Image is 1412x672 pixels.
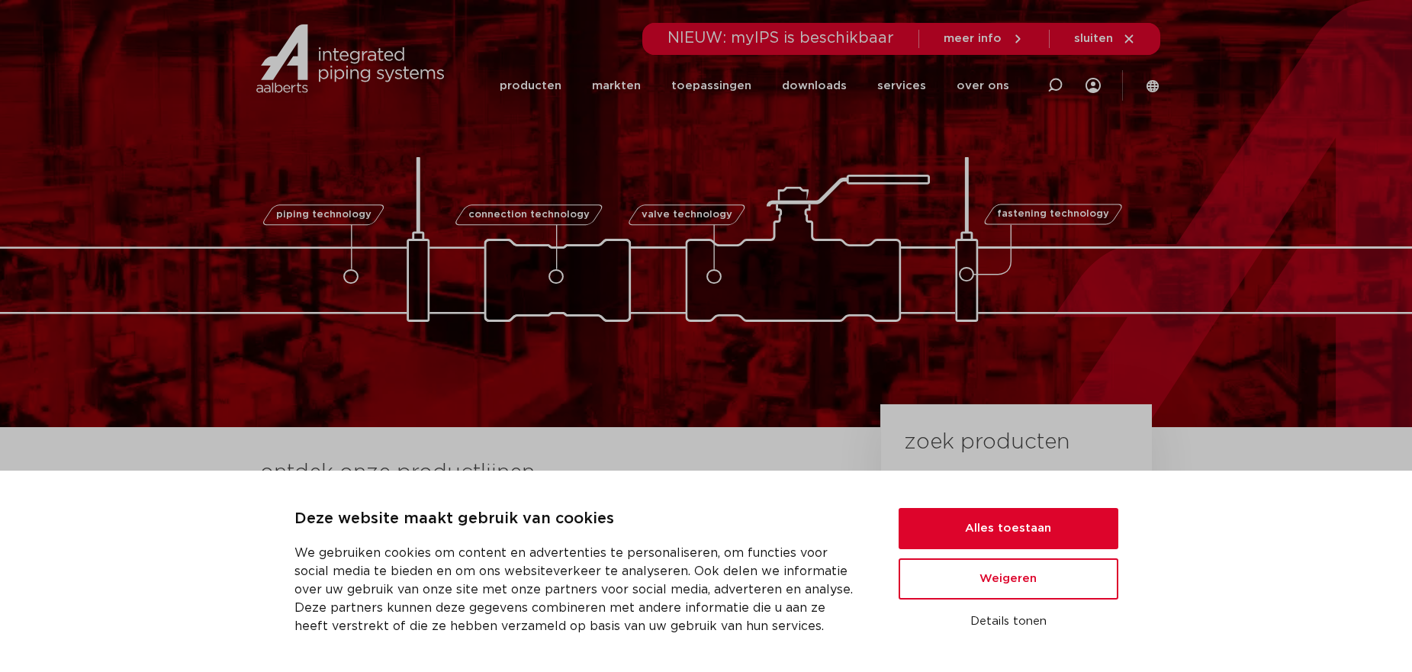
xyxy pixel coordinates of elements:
span: piping technology [276,210,371,220]
h3: zoek producten [904,427,1069,458]
a: downloads [782,56,847,115]
a: producten [500,56,561,115]
span: fastening technology [997,210,1109,220]
span: sluiten [1074,33,1113,44]
a: toepassingen [671,56,751,115]
p: We gebruiken cookies om content en advertenties te personaliseren, om functies voor social media ... [294,544,862,635]
a: meer info [944,32,1024,46]
a: sluiten [1074,32,1136,46]
a: services [877,56,926,115]
p: Deze website maakt gebruik van cookies [294,507,862,532]
span: NIEUW: myIPS is beschikbaar [667,31,894,46]
button: Alles toestaan [899,508,1118,549]
button: Weigeren [899,558,1118,600]
span: meer info [944,33,1002,44]
a: over ons [957,56,1009,115]
h3: ontdek onze productlijnen [260,458,829,488]
span: valve technology [642,210,732,220]
a: markten [592,56,641,115]
button: Details tonen [899,609,1118,635]
span: connection technology [468,210,589,220]
nav: Menu [500,56,1009,115]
